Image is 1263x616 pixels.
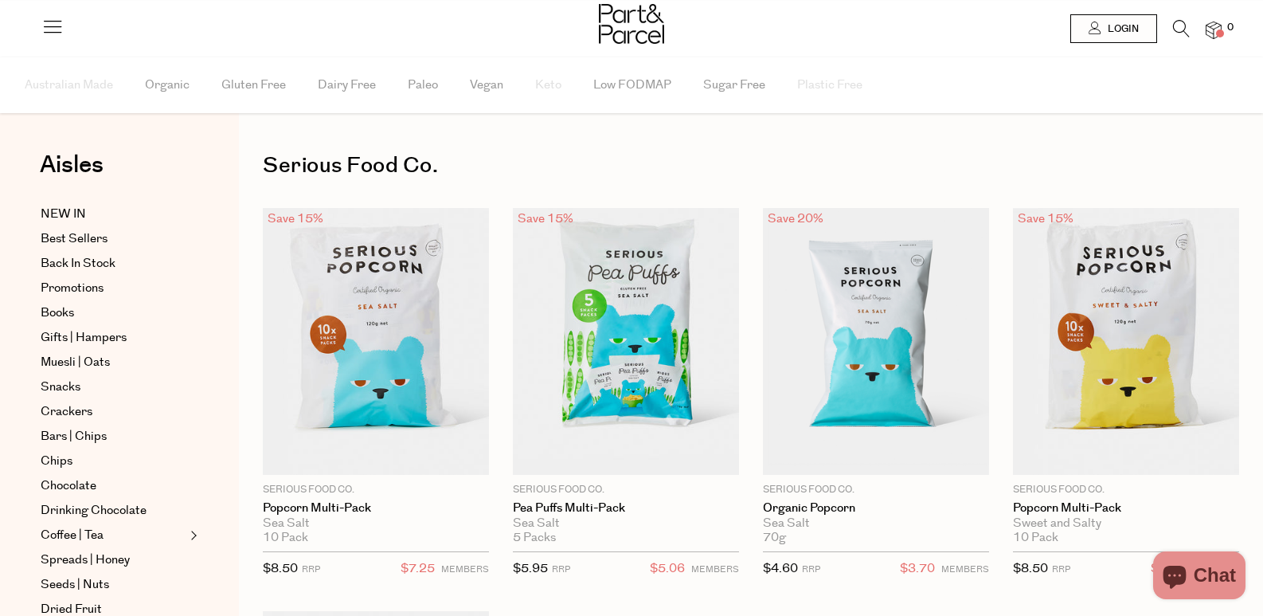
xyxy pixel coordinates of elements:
[318,57,376,113] span: Dairy Free
[763,516,989,531] div: Sea Salt
[1052,563,1070,575] small: RRP
[1013,208,1078,230] div: Save 15%
[41,501,147,520] span: Drinking Chocolate
[703,57,765,113] span: Sugar Free
[145,57,190,113] span: Organic
[221,57,286,113] span: Gluten Free
[41,304,74,323] span: Books
[900,559,935,579] span: $3.70
[41,477,96,496] span: Chocolate
[41,279,186,298] a: Promotions
[513,208,739,475] img: Pea Puffs Multi-Pack
[41,353,110,372] span: Muesli | Oats
[1148,551,1250,603] inbox-online-store-chat: Shopify online store chat
[763,208,989,475] img: Organic Popcorn
[470,57,503,113] span: Vegan
[41,477,186,496] a: Chocolate
[513,483,739,497] p: Serious Food Co.
[535,57,561,113] span: Keto
[552,563,570,575] small: RRP
[1013,560,1048,577] span: $8.50
[513,531,556,545] span: 5 Packs
[41,575,186,594] a: Seeds | Nuts
[41,526,186,545] a: Coffee | Tea
[513,208,578,230] div: Save 15%
[41,402,186,422] a: Crackers
[41,402,92,422] span: Crackers
[40,153,104,193] a: Aisles
[263,483,489,497] p: Serious Food Co.
[41,452,186,471] a: Chips
[1206,22,1222,38] a: 0
[1013,208,1239,475] img: Popcorn Multi-Pack
[41,551,130,570] span: Spreads | Honey
[41,279,104,298] span: Promotions
[1013,531,1058,545] span: 10 Pack
[41,378,80,397] span: Snacks
[797,57,862,113] span: Plastic Free
[650,559,685,579] span: $5.06
[1013,516,1239,531] div: Sweet and Salty
[41,427,186,446] a: Bars | Chips
[263,147,1239,184] h1: Serious Food Co.
[41,205,86,224] span: NEW IN
[763,483,989,497] p: Serious Food Co.
[41,205,186,224] a: NEW IN
[408,57,438,113] span: Paleo
[1104,22,1139,36] span: Login
[41,575,109,594] span: Seeds | Nuts
[441,563,489,575] small: MEMBERS
[763,501,989,516] a: Organic Popcorn
[41,230,108,249] span: Best Sellers
[941,563,989,575] small: MEMBERS
[513,501,739,516] a: Pea Puffs Multi-Pack
[763,208,828,230] div: Save 20%
[41,378,186,397] a: Snacks
[401,559,435,579] span: $7.25
[763,560,798,577] span: $4.60
[513,560,548,577] span: $5.95
[302,563,320,575] small: RRP
[763,531,786,545] span: 70g
[41,526,104,545] span: Coffee | Tea
[263,516,489,531] div: Sea Salt
[1013,501,1239,516] a: Popcorn Multi-Pack
[593,57,671,113] span: Low FODMAP
[41,328,186,347] a: Gifts | Hampers
[41,353,186,372] a: Muesli | Oats
[691,563,739,575] small: MEMBERS
[1223,21,1238,35] span: 0
[41,501,186,520] a: Drinking Chocolate
[1070,14,1157,43] a: Login
[599,4,664,44] img: Part&Parcel
[513,516,739,531] div: Sea Salt
[263,560,298,577] span: $8.50
[186,526,197,545] button: Expand/Collapse Coffee | Tea
[1013,483,1239,497] p: Serious Food Co.
[263,501,489,516] a: Popcorn Multi-Pack
[41,452,72,471] span: Chips
[263,208,489,475] img: Popcorn Multi-Pack
[41,304,186,323] a: Books
[41,427,107,446] span: Bars | Chips
[263,531,308,545] span: 10 Pack
[40,147,104,182] span: Aisles
[263,208,328,230] div: Save 15%
[41,230,186,249] a: Best Sellers
[41,254,186,273] a: Back In Stock
[41,551,186,570] a: Spreads | Honey
[802,563,820,575] small: RRP
[41,254,115,273] span: Back In Stock
[41,328,127,347] span: Gifts | Hampers
[25,57,113,113] span: Australian Made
